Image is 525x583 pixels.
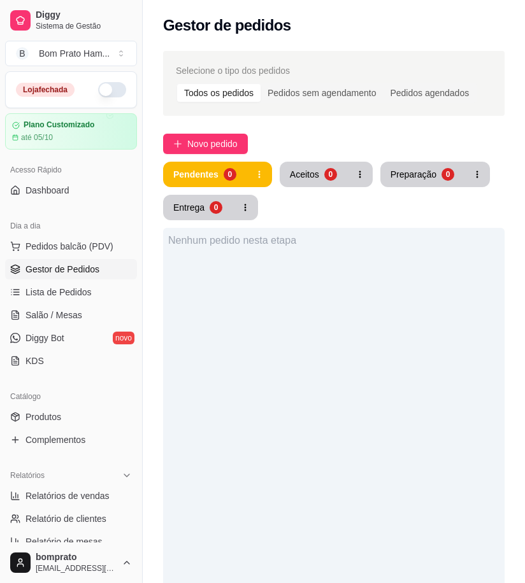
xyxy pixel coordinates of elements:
span: Selecione o tipo dos pedidos [176,64,290,78]
div: 0 [210,201,222,214]
button: bomprato[EMAIL_ADDRESS][DOMAIN_NAME] [5,547,137,578]
span: B [16,47,29,60]
button: Select a team [5,41,137,66]
div: Pedidos sem agendamento [261,84,383,102]
span: KDS [25,355,44,367]
a: KDS [5,351,137,371]
span: Relatório de mesas [25,535,103,548]
button: Pendentes0 [163,162,247,187]
button: Alterar Status [98,82,126,97]
a: Diggy Botnovo [5,328,137,348]
a: Plano Customizadoaté 05/10 [5,113,137,150]
button: Novo pedido [163,134,248,154]
span: Diggy Bot [25,332,64,344]
span: Sistema de Gestão [36,21,132,31]
button: Preparação0 [380,162,464,187]
span: Gestor de Pedidos [25,263,99,276]
div: Entrega [173,201,205,214]
article: até 05/10 [21,132,53,143]
span: plus [173,139,182,148]
button: Entrega0 [163,195,233,220]
a: Lista de Pedidos [5,282,137,302]
a: Relatórios de vendas [5,486,137,506]
span: Dashboard [25,184,69,197]
a: Salão / Mesas [5,305,137,325]
div: Nenhum pedido nesta etapa [168,233,500,248]
div: Loja fechada [16,83,75,97]
div: Acesso Rápido [5,160,137,180]
span: Novo pedido [187,137,238,151]
div: Aceitos [290,168,319,181]
span: Produtos [25,411,61,423]
a: Relatório de mesas [5,531,137,552]
button: Pedidos balcão (PDV) [5,236,137,256]
span: Lista de Pedidos [25,286,92,299]
span: Complementos [25,433,85,446]
a: DiggySistema de Gestão [5,5,137,36]
span: Salão / Mesas [25,309,82,321]
a: Dashboard [5,180,137,200]
span: bomprato [36,552,117,563]
span: Diggy [36,10,132,21]
span: Relatórios [10,470,45,481]
article: Plano Customizado [24,120,94,130]
button: Aceitos0 [280,162,347,187]
a: Produtos [5,407,137,427]
span: Relatório de clientes [25,512,106,525]
span: Pedidos balcão (PDV) [25,240,113,253]
div: Bom Prato Ham ... [39,47,110,60]
span: Relatórios de vendas [25,489,110,502]
div: Pendentes [173,168,219,181]
a: Relatório de clientes [5,509,137,529]
a: Gestor de Pedidos [5,259,137,279]
div: Todos os pedidos [177,84,261,102]
span: [EMAIL_ADDRESS][DOMAIN_NAME] [36,563,117,573]
div: 0 [224,168,236,181]
div: Pedidos agendados [383,84,476,102]
div: Catálogo [5,386,137,407]
div: Preparação [391,168,436,181]
div: 0 [324,168,337,181]
h2: Gestor de pedidos [163,15,291,36]
div: 0 [442,168,454,181]
div: Dia a dia [5,216,137,236]
a: Complementos [5,430,137,450]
